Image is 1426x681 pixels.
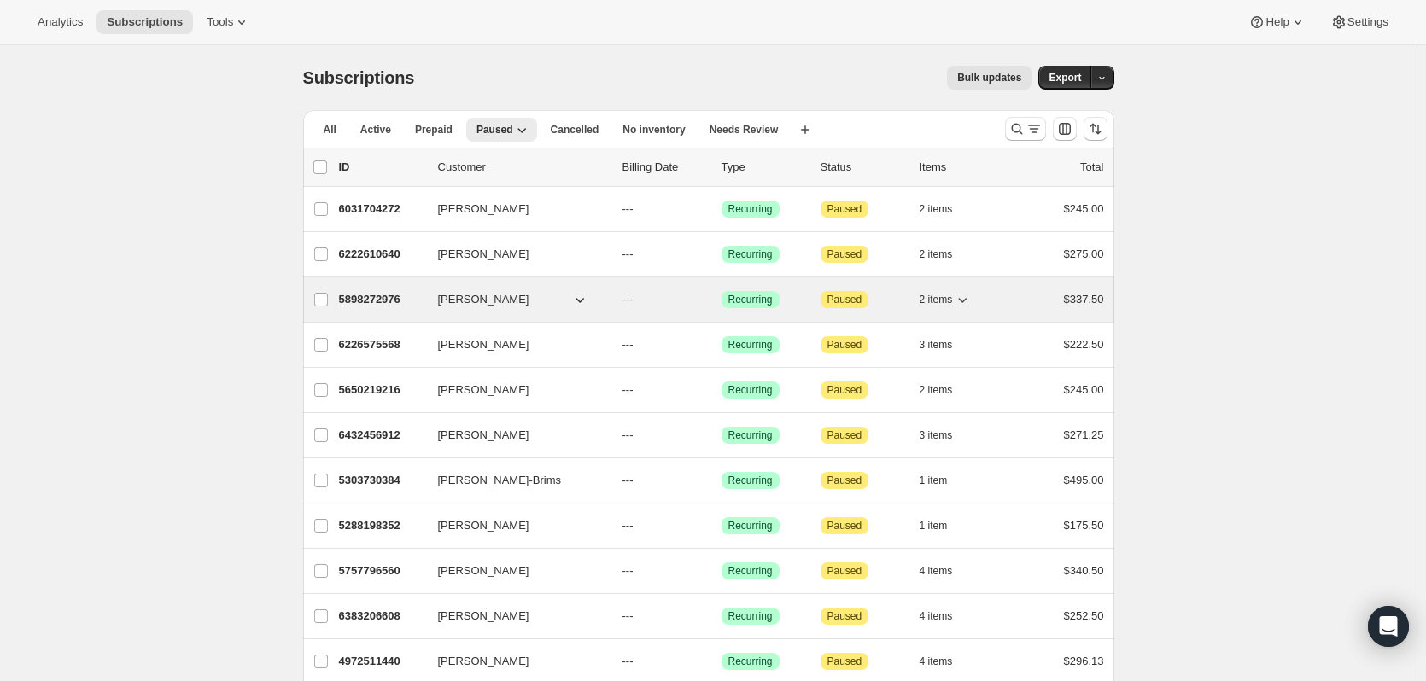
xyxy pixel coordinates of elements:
[622,202,634,215] span: ---
[428,422,599,449] button: [PERSON_NAME]
[339,649,1104,673] div: 4972511440[PERSON_NAME]---SuccessRecurringAttentionPaused4 items$296.13
[920,519,948,533] span: 1 item
[920,247,953,261] span: 2 items
[728,519,773,533] span: Recurring
[438,291,529,308] span: [PERSON_NAME]
[339,427,424,444] p: 6432456912
[428,602,599,630] button: [PERSON_NAME]
[920,202,953,216] span: 2 items
[339,514,1104,538] div: 5288198352[PERSON_NAME]---SuccessRecurringAttentionPaused1 item$175.50
[339,333,1104,357] div: 6226575568[PERSON_NAME]---SuccessRecurringAttentionPaused3 items$222.50
[622,123,685,137] span: No inventory
[1064,474,1104,486] span: $495.00
[428,512,599,539] button: [PERSON_NAME]
[207,15,233,29] span: Tools
[339,197,1104,221] div: 6031704272[PERSON_NAME]---SuccessRecurringAttentionPaused2 items$245.00
[339,423,1104,447] div: 6432456912[PERSON_NAME]---SuccessRecurringAttentionPaused3 items$271.25
[107,15,183,29] span: Subscriptions
[920,159,1005,176] div: Items
[920,423,972,447] button: 3 items
[957,71,1021,84] span: Bulk updates
[622,474,634,486] span: ---
[1064,293,1104,306] span: $337.50
[827,655,862,668] span: Paused
[339,242,1104,266] div: 6222610640[PERSON_NAME]---SuccessRecurringAttentionPaused2 items$275.00
[1053,117,1077,141] button: Customize table column order and visibility
[1064,247,1104,260] span: $275.00
[1080,159,1103,176] p: Total
[920,649,972,673] button: 4 items
[1064,383,1104,396] span: $245.00
[920,474,948,487] span: 1 item
[438,336,529,353] span: [PERSON_NAME]
[792,118,819,142] button: Create new view
[438,159,609,176] p: Customer
[622,519,634,532] span: ---
[1084,117,1107,141] button: Sort the results
[920,333,972,357] button: 3 items
[827,202,862,216] span: Paused
[728,293,773,306] span: Recurring
[920,609,953,623] span: 4 items
[827,338,862,352] span: Paused
[710,123,779,137] span: Needs Review
[1320,10,1399,34] button: Settings
[920,604,972,628] button: 4 items
[438,381,529,399] span: [PERSON_NAME]
[827,519,862,533] span: Paused
[339,469,1104,492] div: 5303730384[PERSON_NAME]-Brims---SuccessRecurringAttentionPaused1 item$495.00
[827,564,862,578] span: Paused
[303,68,415,87] span: Subscriptions
[339,378,1104,402] div: 5650219216[PERSON_NAME]---SuccessRecurringAttentionPaused2 items$245.00
[920,564,953,578] span: 4 items
[1265,15,1289,29] span: Help
[920,383,953,397] span: 2 items
[438,246,529,263] span: [PERSON_NAME]
[947,66,1032,90] button: Bulk updates
[622,159,708,176] p: Billing Date
[728,474,773,487] span: Recurring
[728,655,773,668] span: Recurring
[339,201,424,218] p: 6031704272
[339,562,424,579] p: 5757796560
[438,653,529,670] span: [PERSON_NAME]
[920,242,972,266] button: 2 items
[827,428,862,442] span: Paused
[324,123,336,137] span: All
[438,427,529,444] span: [PERSON_NAME]
[920,428,953,442] span: 3 items
[1064,564,1104,577] span: $340.50
[1347,15,1388,29] span: Settings
[622,247,634,260] span: ---
[920,514,967,538] button: 1 item
[728,428,773,442] span: Recurring
[1064,655,1104,667] span: $296.13
[622,293,634,306] span: ---
[415,123,453,137] span: Prepaid
[1064,519,1104,532] span: $175.50
[428,557,599,585] button: [PERSON_NAME]
[339,246,424,263] p: 6222610640
[339,336,424,353] p: 6226575568
[728,564,773,578] span: Recurring
[339,291,424,308] p: 5898272976
[339,559,1104,583] div: 5757796560[PERSON_NAME]---SuccessRecurringAttentionPaused4 items$340.50
[622,428,634,441] span: ---
[1038,66,1091,90] button: Export
[920,338,953,352] span: 3 items
[38,15,83,29] span: Analytics
[438,517,529,534] span: [PERSON_NAME]
[428,286,599,313] button: [PERSON_NAME]
[728,609,773,623] span: Recurring
[1049,71,1081,84] span: Export
[728,202,773,216] span: Recurring
[1368,606,1409,647] div: Open Intercom Messenger
[920,469,967,492] button: 1 item
[339,381,424,399] p: 5650219216
[96,10,193,34] button: Subscriptions
[428,241,599,268] button: [PERSON_NAME]
[827,247,862,261] span: Paused
[360,123,391,137] span: Active
[428,467,599,494] button: [PERSON_NAME]-Brims
[339,472,424,489] p: 5303730384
